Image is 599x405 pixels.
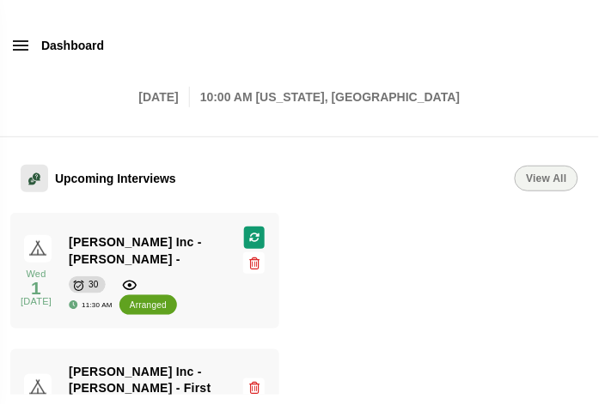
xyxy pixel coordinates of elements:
div: 11:30 AM [69,300,113,310]
p: 10:00 AM [US_STATE], [GEOGRAPHIC_DATA] [190,87,461,107]
p: [DATE] [21,297,52,306]
p: Wed [21,269,52,279]
img: pwa-512x512.png [24,235,52,263]
p: [DATE] [139,87,190,107]
span: [PERSON_NAME] Inc - [PERSON_NAME] - [69,233,236,268]
span: Dashboard [41,33,104,58]
div: arranged [130,297,167,314]
span: View All [526,172,567,184]
span: Upcoming Interviews [55,166,176,191]
div: 30 [89,276,99,293]
a: View All [515,166,578,191]
img: pwa-512x512.png [24,374,52,402]
h2: 1 [21,279,52,297]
